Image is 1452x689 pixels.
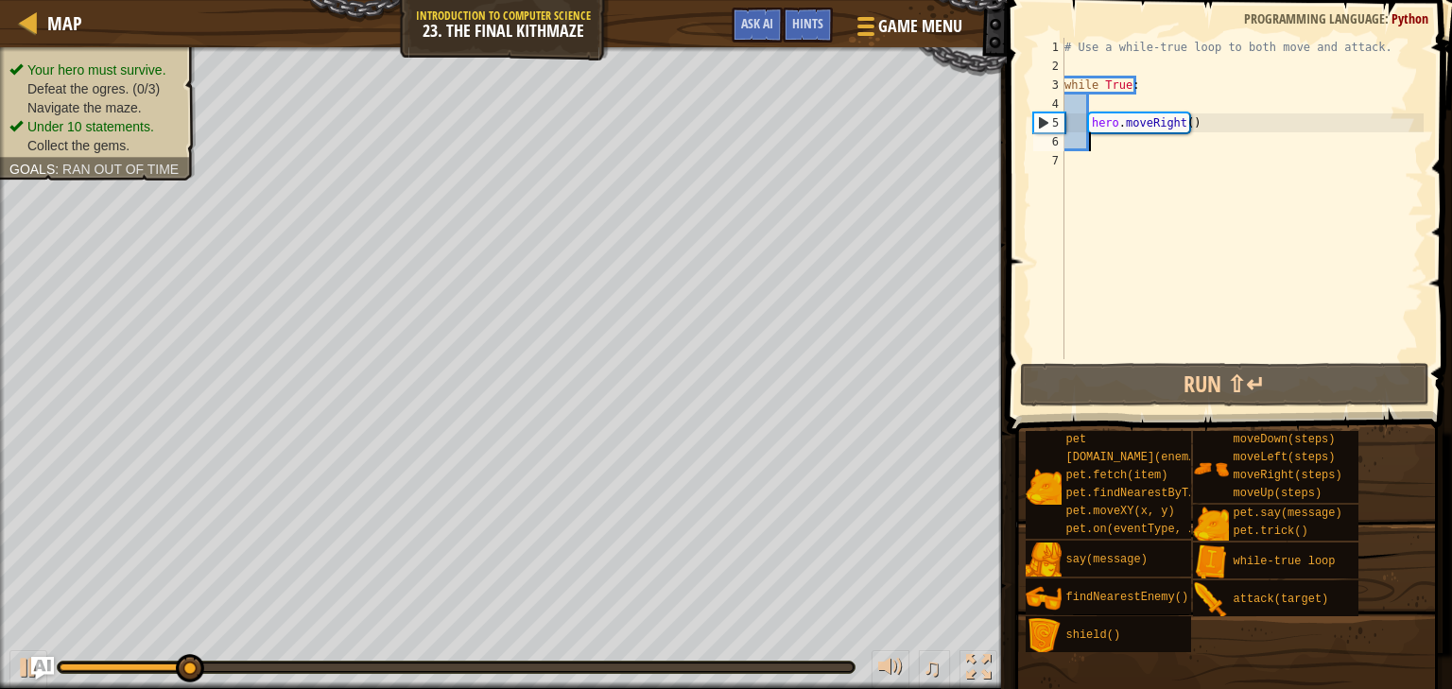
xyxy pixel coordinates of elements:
[1026,469,1062,505] img: portrait.png
[878,14,962,39] span: Game Menu
[1033,57,1064,76] div: 2
[1391,9,1428,27] span: Python
[1033,95,1064,113] div: 4
[872,650,909,689] button: Adjust volume
[47,10,82,36] span: Map
[792,14,823,32] span: Hints
[741,14,773,32] span: Ask AI
[1026,580,1062,616] img: portrait.png
[1234,525,1308,538] span: pet.trick()
[732,8,783,43] button: Ask AI
[1034,113,1064,132] div: 5
[1066,553,1148,566] span: say(message)
[1033,151,1064,170] div: 7
[1234,593,1329,606] span: attack(target)
[923,653,942,681] span: ♫
[1066,505,1175,518] span: pet.moveXY(x, y)
[1026,543,1062,578] img: portrait.png
[919,650,951,689] button: ♫
[1066,487,1250,500] span: pet.findNearestByType(type)
[1244,9,1385,27] span: Programming language
[27,81,160,96] span: Defeat the ogres. (0/3)
[1066,523,1243,536] span: pet.on(eventType, handler)
[1234,433,1336,446] span: moveDown(steps)
[1033,76,1064,95] div: 3
[62,162,179,177] span: Ran out of time
[38,10,82,36] a: Map
[1193,451,1229,487] img: portrait.png
[1066,629,1121,642] span: shield()
[959,650,997,689] button: Toggle fullscreen
[1234,507,1342,520] span: pet.say(message)
[31,657,54,680] button: Ask AI
[9,79,181,98] li: Defeat the ogres.
[1234,487,1322,500] span: moveUp(steps)
[1026,618,1062,654] img: portrait.png
[1020,363,1429,406] button: Run ⇧↵
[1193,582,1229,618] img: portrait.png
[1066,433,1087,446] span: pet
[9,98,181,117] li: Navigate the maze.
[55,162,62,177] span: :
[27,138,130,153] span: Collect the gems.
[1193,544,1229,580] img: portrait.png
[9,60,181,79] li: Your hero must survive.
[1234,555,1336,568] span: while-true loop
[9,162,55,177] span: Goals
[9,117,181,136] li: Under 10 statements.
[1066,591,1189,604] span: findNearestEnemy()
[9,136,181,155] li: Collect the gems.
[1066,451,1202,464] span: [DOMAIN_NAME](enemy)
[1033,132,1064,151] div: 6
[1234,451,1336,464] span: moveLeft(steps)
[1193,507,1229,543] img: portrait.png
[27,62,166,78] span: Your hero must survive.
[1066,469,1168,482] span: pet.fetch(item)
[27,100,142,115] span: Navigate the maze.
[1385,9,1391,27] span: :
[1234,469,1342,482] span: moveRight(steps)
[9,650,47,689] button: Ctrl + P: Play
[842,8,974,52] button: Game Menu
[27,119,154,134] span: Under 10 statements.
[1033,38,1064,57] div: 1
